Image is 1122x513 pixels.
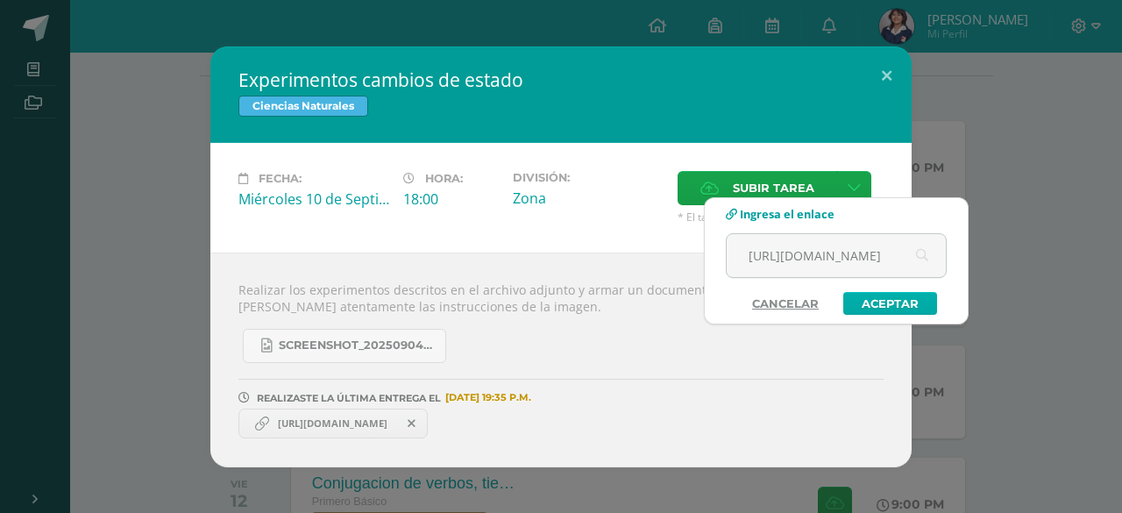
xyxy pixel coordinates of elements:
[727,234,946,277] input: Ej. www.google.com
[238,68,884,92] h2: Experimentos cambios de estado
[513,189,664,208] div: Zona
[259,172,302,185] span: Fecha:
[740,206,834,222] span: Ingresa el enlace
[269,417,396,431] span: [URL][DOMAIN_NAME]
[678,210,884,224] span: * El tamaño máximo permitido es 50 MB
[733,172,814,204] span: Subir tarea
[279,338,437,353] span: Screenshot_20250904_132635_OneDrive.jpg
[735,292,836,315] a: Cancelar
[210,253,912,467] div: Realizar los experimentos descritos en el archivo adjunto y armar un documento con las fotos. [PE...
[238,189,389,209] div: Miércoles 10 de Septiembre
[238,409,428,438] a: https://www.canva.com/design/DAGnnQEobM0/aXEz3wyw5jORfU7Yx23qPA/edit?utm_content=DAGnnQEobM0&utm_...
[441,397,531,398] span: [DATE] 19:35 P.M.
[243,329,446,363] a: Screenshot_20250904_132635_OneDrive.jpg
[257,392,441,404] span: REALIZASTE LA ÚLTIMA ENTREGA EL
[397,414,427,433] span: Remover entrega
[862,46,912,106] button: Close (Esc)
[238,96,368,117] span: Ciencias Naturales
[403,189,499,209] div: 18:00
[425,172,463,185] span: Hora:
[513,171,664,184] label: División:
[843,292,937,315] a: Aceptar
